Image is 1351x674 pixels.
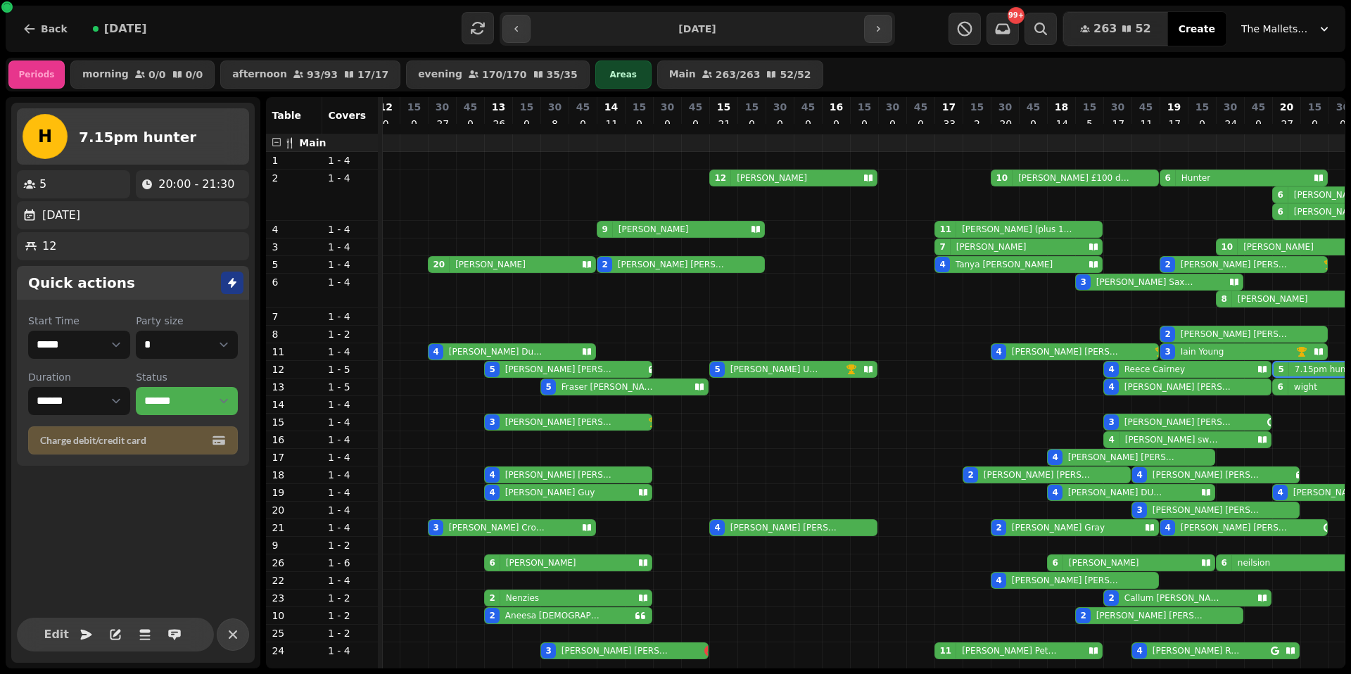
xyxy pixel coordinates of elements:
[1084,117,1095,131] p: 5
[328,503,373,517] p: 1 - 4
[1167,12,1226,46] button: Create
[1278,364,1283,375] div: 5
[1277,206,1283,217] div: 6
[272,171,317,185] p: 2
[272,310,317,324] p: 7
[82,12,158,46] button: [DATE]
[717,100,730,114] p: 15
[492,100,505,114] p: 13
[272,433,317,447] p: 16
[984,469,1092,481] p: [PERSON_NAME] [PERSON_NAME]
[1224,117,1236,131] p: 24
[506,592,539,604] p: Nenzies
[604,100,618,114] p: 14
[489,417,495,428] div: 3
[1108,592,1114,604] div: 2
[328,110,366,121] span: Covers
[307,70,338,80] p: 93 / 93
[1165,522,1170,533] div: 4
[328,521,373,535] p: 1 - 4
[1112,117,1123,131] p: 17
[186,70,203,80] p: 0 / 0
[1136,504,1142,516] div: 3
[1068,487,1165,498] p: [PERSON_NAME] DUNLOP
[328,153,373,167] p: 1 - 4
[328,257,373,272] p: 1 - 4
[406,61,590,89] button: evening170/17035/35
[272,415,317,429] p: 15
[1277,487,1283,498] div: 4
[1181,522,1289,533] p: [PERSON_NAME] [PERSON_NAME]
[1238,557,1270,568] p: neilsion
[284,137,326,148] span: 🍴 Main
[714,522,720,533] div: 4
[418,69,462,80] p: evening
[1135,23,1150,34] span: 52
[545,645,551,656] div: 3
[1252,117,1264,131] p: 0
[272,110,301,121] span: Table
[328,609,373,623] p: 1 - 2
[408,117,419,131] p: 0
[328,327,373,341] p: 1 - 2
[407,100,421,114] p: 15
[1096,276,1193,288] p: [PERSON_NAME] Saxby
[1165,172,1170,184] div: 6
[28,426,238,454] button: Charge debit/credit card
[39,176,46,193] p: 5
[1181,259,1289,270] p: [PERSON_NAME] [PERSON_NAME]
[1238,293,1308,305] p: [PERSON_NAME]
[1052,557,1058,568] div: 6
[1165,329,1170,340] div: 2
[968,469,973,481] div: 2
[272,380,317,394] p: 13
[1195,100,1209,114] p: 15
[1336,100,1350,114] p: 30
[1083,100,1096,114] p: 15
[956,259,1053,270] p: Tanya [PERSON_NAME]
[328,591,373,605] p: 1 - 2
[328,171,373,185] p: 1 - 4
[602,224,607,235] div: 9
[1080,276,1086,288] div: 3
[328,468,373,482] p: 1 - 4
[633,100,646,114] p: 15
[379,100,392,114] p: 12
[802,117,813,131] p: 0
[1309,117,1320,131] p: 0
[577,117,588,131] p: 0
[272,257,317,272] p: 5
[220,61,400,89] button: afternoon93/9317/17
[716,70,761,80] p: 263 / 263
[746,117,757,131] p: 0
[8,61,65,89] div: Periods
[1125,434,1222,445] p: [PERSON_NAME] sword
[272,521,317,535] p: 21
[28,273,135,293] h2: Quick actions
[328,538,373,552] p: 1 - 2
[1277,189,1283,201] div: 6
[1165,346,1170,357] div: 3
[436,100,449,114] p: 30
[272,626,317,640] p: 25
[1241,22,1312,36] span: The Malletsheugh
[1221,241,1233,253] div: 10
[1243,241,1314,253] p: [PERSON_NAME]
[433,346,438,357] div: 4
[357,70,388,80] p: 17 / 17
[996,522,1001,533] div: 2
[914,100,927,114] p: 45
[505,487,595,498] p: [PERSON_NAME] Guy
[328,240,373,254] p: 1 - 4
[1277,381,1283,393] div: 6
[595,61,652,89] div: Areas
[489,469,495,481] div: 4
[328,485,373,500] p: 1 - 4
[1124,381,1233,393] p: [PERSON_NAME] [PERSON_NAME]
[328,573,373,587] p: 1 - 4
[780,70,811,80] p: 52 / 52
[547,70,578,80] p: 35 / 35
[380,117,391,131] p: 0
[40,435,209,445] span: Charge debit/credit card
[996,172,1008,184] div: 10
